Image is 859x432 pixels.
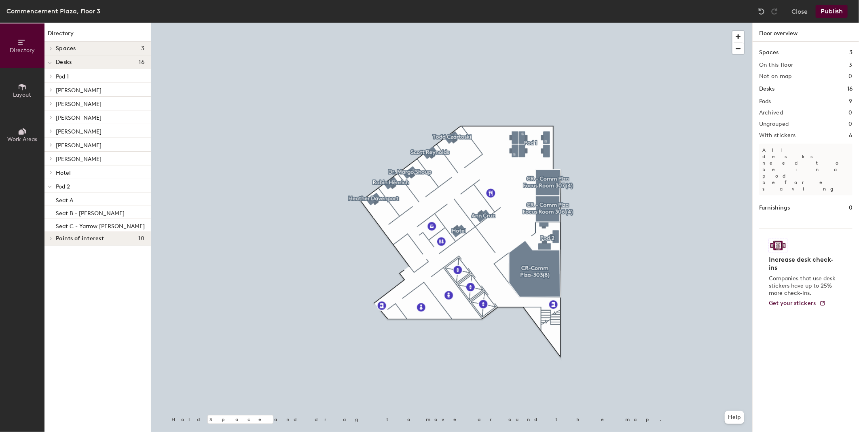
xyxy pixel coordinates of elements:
span: Spaces [56,45,76,52]
h4: Increase desk check-ins [769,256,838,272]
span: Pod 2 [56,183,70,190]
span: [PERSON_NAME] [56,142,102,149]
h2: 9 [849,98,853,105]
img: Redo [770,7,779,15]
p: Seat C - Yarrow [PERSON_NAME] [56,220,145,230]
h2: On this floor [759,62,793,68]
h2: 0 [849,73,853,80]
h2: 3 [849,62,853,68]
h1: 16 [847,85,853,93]
h1: Spaces [759,48,779,57]
h1: Directory [44,29,151,42]
h2: Pods [759,98,771,105]
span: Hotel [56,169,71,176]
img: Sticker logo [769,239,787,252]
button: Close [791,5,808,18]
span: 3 [141,45,144,52]
p: Seat B - [PERSON_NAME] [56,208,125,217]
button: Help [725,411,744,424]
h2: With stickers [759,132,796,139]
span: 16 [139,59,144,66]
h1: Floor overview [753,23,859,42]
span: [PERSON_NAME] [56,101,102,108]
h1: 3 [849,48,853,57]
span: Get your stickers [769,300,816,307]
p: Seat A [56,195,73,204]
div: Commencement Plaza, Floor 3 [6,6,100,16]
span: Layout [13,91,32,98]
span: Desks [56,59,72,66]
span: Pod 1 [56,73,69,80]
span: [PERSON_NAME] [56,87,102,94]
span: Directory [10,47,35,54]
img: Undo [757,7,766,15]
a: Get your stickers [769,300,826,307]
h2: 0 [849,121,853,127]
span: Points of interest [56,235,104,242]
span: [PERSON_NAME] [56,128,102,135]
span: [PERSON_NAME] [56,114,102,121]
h2: Ungrouped [759,121,789,127]
h1: 0 [849,203,853,212]
p: All desks need to be in a pod before saving [759,144,853,195]
p: Companies that use desk stickers have up to 25% more check-ins. [769,275,838,297]
span: [PERSON_NAME] [56,156,102,163]
h2: Not on map [759,73,792,80]
h2: 0 [849,110,853,116]
span: Work Areas [7,136,37,143]
button: Publish [816,5,848,18]
span: 10 [138,235,144,242]
h1: Furnishings [759,203,790,212]
h2: 6 [849,132,853,139]
h1: Desks [759,85,774,93]
h2: Archived [759,110,783,116]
